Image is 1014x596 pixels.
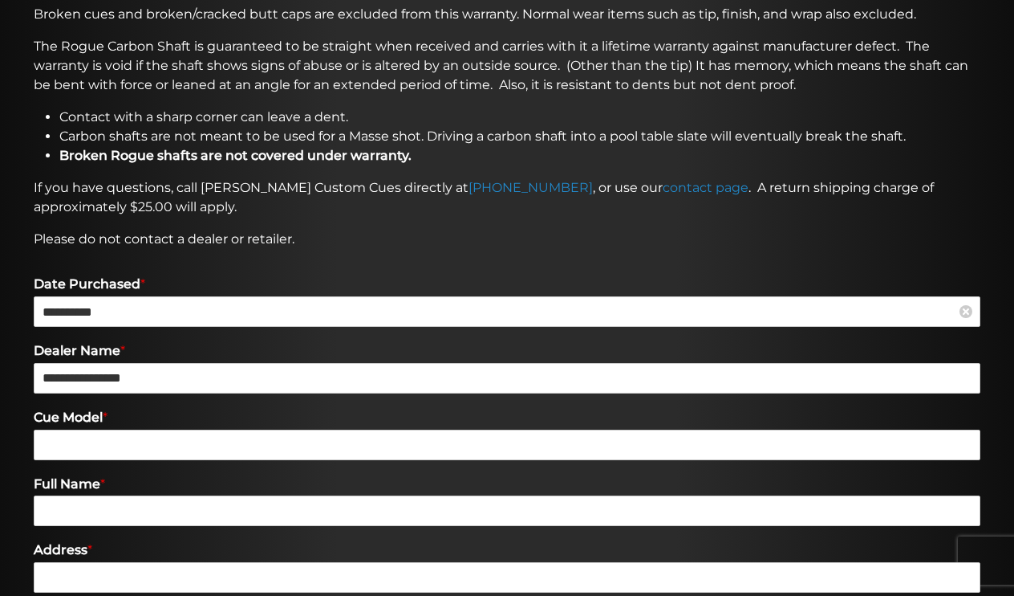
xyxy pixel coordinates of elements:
[34,230,980,249] p: Please do not contact a dealer or retailer.
[59,148,412,163] strong: Broken Rogue shafts are not covered under warranty.
[34,476,980,493] label: Full Name
[34,410,980,427] label: Cue Model
[59,108,980,127] li: Contact with a sharp corner can leave a dent.
[34,37,980,95] p: The Rogue Carbon Shaft is guaranteed to be straight when received and carries with it a lifetime ...
[59,127,980,146] li: Carbon shafts are not meant to be used for a Masse shot. Driving a carbon shaft into a pool table...
[468,180,593,195] a: [PHONE_NUMBER]
[663,180,748,195] a: contact page
[34,343,980,360] label: Dealer Name
[959,305,972,318] a: Clear Date
[34,178,980,217] p: If you have questions, call [PERSON_NAME] Custom Cues directly at , or use our . A return shippin...
[34,542,980,559] label: Address
[34,276,980,293] label: Date Purchased
[34,5,980,24] p: Broken cues and broken/cracked butt caps are excluded from this warranty. Normal wear items such ...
